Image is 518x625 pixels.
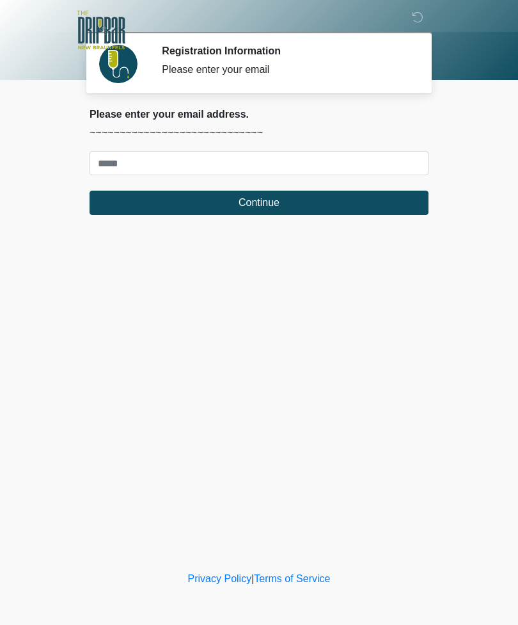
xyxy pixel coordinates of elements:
a: Privacy Policy [188,573,252,584]
a: | [251,573,254,584]
div: Please enter your email [162,62,409,77]
img: The DRIPBaR - New Braunfels Logo [77,10,125,51]
img: Agent Avatar [99,45,137,83]
a: Terms of Service [254,573,330,584]
h2: Please enter your email address. [90,108,428,120]
p: ~~~~~~~~~~~~~~~~~~~~~~~~~~~~~ [90,125,428,141]
button: Continue [90,191,428,215]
